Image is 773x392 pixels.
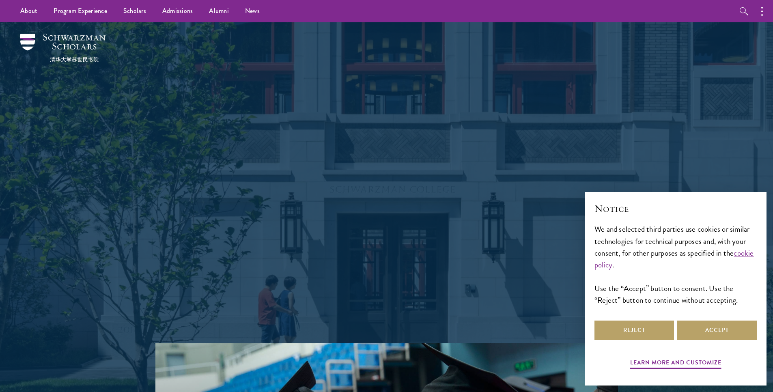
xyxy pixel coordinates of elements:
[594,247,754,271] a: cookie policy
[20,34,106,62] img: Schwarzman Scholars
[677,321,757,340] button: Accept
[594,223,757,306] div: We and selected third parties use cookies or similar technologies for technical purposes and, wit...
[594,321,674,340] button: Reject
[630,358,721,370] button: Learn more and customize
[594,202,757,215] h2: Notice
